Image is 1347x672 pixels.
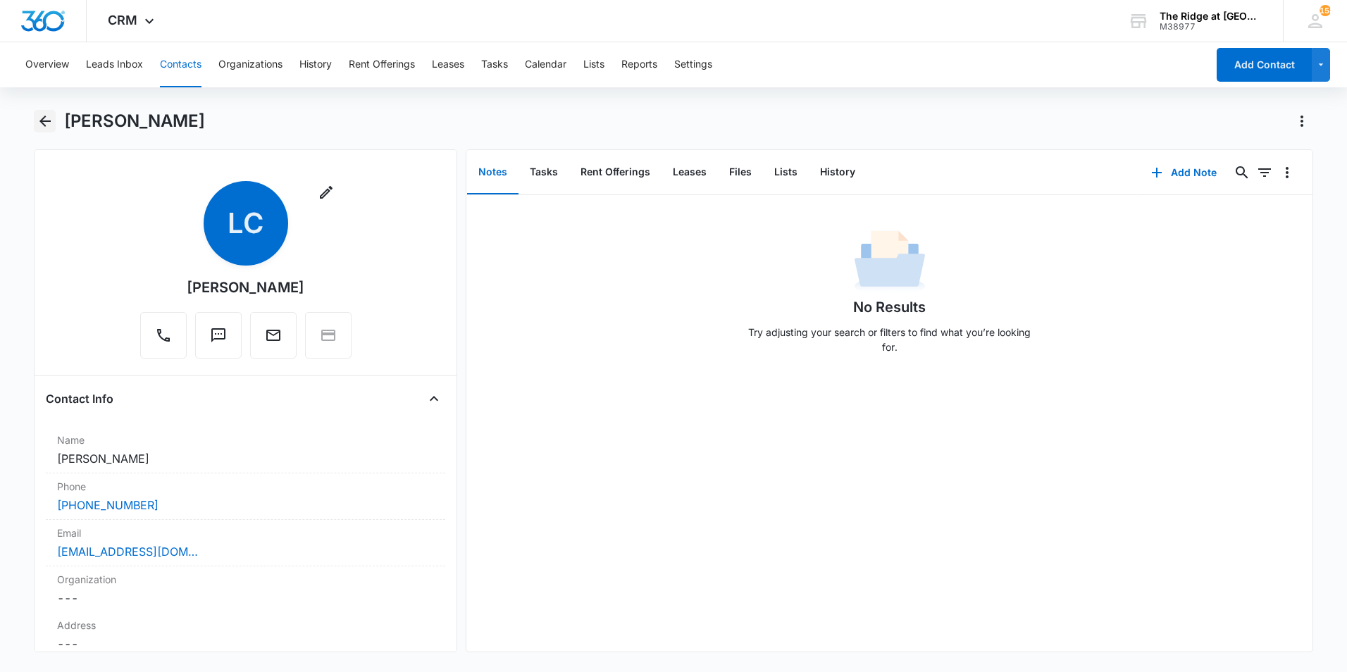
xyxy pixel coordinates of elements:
[46,473,445,520] div: Phone[PHONE_NUMBER]
[57,543,198,560] a: [EMAIL_ADDRESS][DOMAIN_NAME]
[349,42,415,87] button: Rent Offerings
[46,390,113,407] h4: Contact Info
[662,151,718,194] button: Leases
[1320,5,1331,16] div: notifications count
[525,42,566,87] button: Calendar
[1217,48,1312,82] button: Add Contact
[57,618,434,633] label: Address
[46,427,445,473] div: Name[PERSON_NAME]
[621,42,657,87] button: Reports
[855,226,925,297] img: No Data
[1291,110,1313,132] button: Actions
[57,479,434,494] label: Phone
[57,450,434,467] dd: [PERSON_NAME]
[250,334,297,346] a: Email
[1253,161,1276,184] button: Filters
[57,590,434,606] dd: ---
[583,42,604,87] button: Lists
[1231,161,1253,184] button: Search...
[674,42,712,87] button: Settings
[57,497,159,514] a: [PHONE_NUMBER]
[64,111,205,132] h1: [PERSON_NAME]
[204,181,288,266] span: LC
[467,151,519,194] button: Notes
[140,334,187,346] a: Call
[299,42,332,87] button: History
[46,566,445,612] div: Organization---
[1320,5,1331,16] span: 158
[1137,156,1231,189] button: Add Note
[57,433,434,447] label: Name
[432,42,464,87] button: Leases
[195,334,242,346] a: Text
[57,572,434,587] label: Organization
[187,277,304,298] div: [PERSON_NAME]
[763,151,809,194] button: Lists
[742,325,1038,354] p: Try adjusting your search or filters to find what you’re looking for.
[57,525,434,540] label: Email
[160,42,201,87] button: Contacts
[140,312,187,359] button: Call
[519,151,569,194] button: Tasks
[1160,22,1262,32] div: account id
[195,312,242,359] button: Text
[718,151,763,194] button: Files
[25,42,69,87] button: Overview
[569,151,662,194] button: Rent Offerings
[853,297,926,318] h1: No Results
[57,635,434,652] dd: ---
[1276,161,1298,184] button: Overflow Menu
[809,151,867,194] button: History
[423,387,445,410] button: Close
[46,612,445,659] div: Address---
[86,42,143,87] button: Leads Inbox
[46,520,445,566] div: Email[EMAIL_ADDRESS][DOMAIN_NAME]
[108,13,137,27] span: CRM
[250,312,297,359] button: Email
[34,110,56,132] button: Back
[218,42,283,87] button: Organizations
[1160,11,1262,22] div: account name
[481,42,508,87] button: Tasks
